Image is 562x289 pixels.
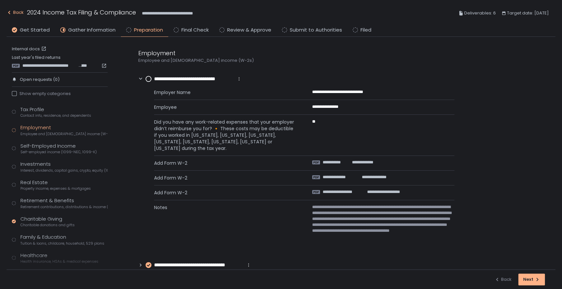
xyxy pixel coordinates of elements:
span: Did you have any work-related expenses that your employer didn’t reimburse you for? 🔸 These costs... [154,119,296,152]
div: Self-Employed Income [20,142,97,155]
span: Contact info, residence, and dependents [20,113,91,118]
div: Tax Profile [20,106,91,118]
span: Retirement contributions, distributions & income (1099-R, 5498) [20,205,108,209]
span: Filed [361,26,371,34]
div: Real Estate [20,179,91,191]
span: Property income, expenses & mortgages [20,186,91,191]
span: Self-employed income (1099-NEC, 1099-K) [20,150,97,155]
span: Final Check [181,26,209,34]
span: Preparation [134,26,163,34]
div: Charitable Giving [20,215,75,228]
span: Health insurance, HSAs & medical expenses [20,259,98,264]
div: Employee and [DEMOGRAPHIC_DATA] income (W-2s) [138,58,454,63]
span: Employee [154,104,296,110]
span: Open requests (0) [20,77,60,83]
div: Back [495,277,512,282]
div: Last year's filed returns [12,55,108,68]
button: Next [518,274,545,285]
span: Notes [154,204,296,246]
button: Back [495,274,512,285]
a: Internal docs [12,46,48,52]
h1: 2024 Income Tax Filing & Compliance [27,8,136,17]
span: Employee and [DEMOGRAPHIC_DATA] income (W-2s) [20,132,108,136]
div: Back [7,9,24,16]
span: Add Form W-2 [154,175,296,181]
div: Healthcare [20,252,98,264]
span: Target date: [DATE] [507,9,549,17]
div: Investments [20,160,108,173]
span: Employer Name [154,89,296,96]
div: Retirement & Benefits [20,197,108,209]
div: Employment [20,124,108,136]
div: Family & Education [20,233,104,246]
span: Tuition & loans, childcare, household, 529 plans [20,241,104,246]
span: Add Form W-2 [154,160,296,166]
span: Get Started [20,26,50,34]
button: Back [7,8,24,19]
div: Next [523,277,540,282]
span: Review & Approve [227,26,271,34]
span: Submit to Authorities [290,26,342,34]
span: Add Form W-2 [154,189,296,196]
span: Gather Information [68,26,116,34]
span: Charitable donations and gifts [20,223,75,228]
div: Employment [138,49,454,58]
span: Interest, dividends, capital gains, crypto, equity (1099s, K-1s) [20,168,108,173]
span: Deliverables: 6 [464,9,496,17]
